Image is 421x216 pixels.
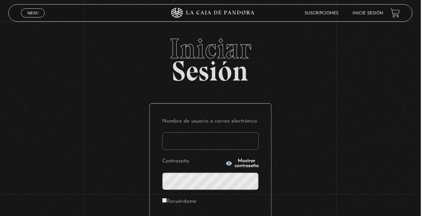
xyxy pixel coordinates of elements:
[391,8,400,18] a: View your shopping cart
[162,198,167,203] input: Recuérdame
[353,11,384,15] a: Inicie sesión
[27,11,39,15] span: Menu
[8,35,413,63] span: Iniciar
[25,17,41,22] span: Cerrar
[305,11,339,15] a: Suscripciones
[8,35,413,79] h2: Sesión
[162,156,223,167] label: Contraseña
[226,159,259,168] button: Mostrar contraseña
[235,159,259,168] span: Mostrar contraseña
[162,116,259,127] label: Nombre de usuario o correo electrónico
[162,196,197,207] label: Recuérdame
